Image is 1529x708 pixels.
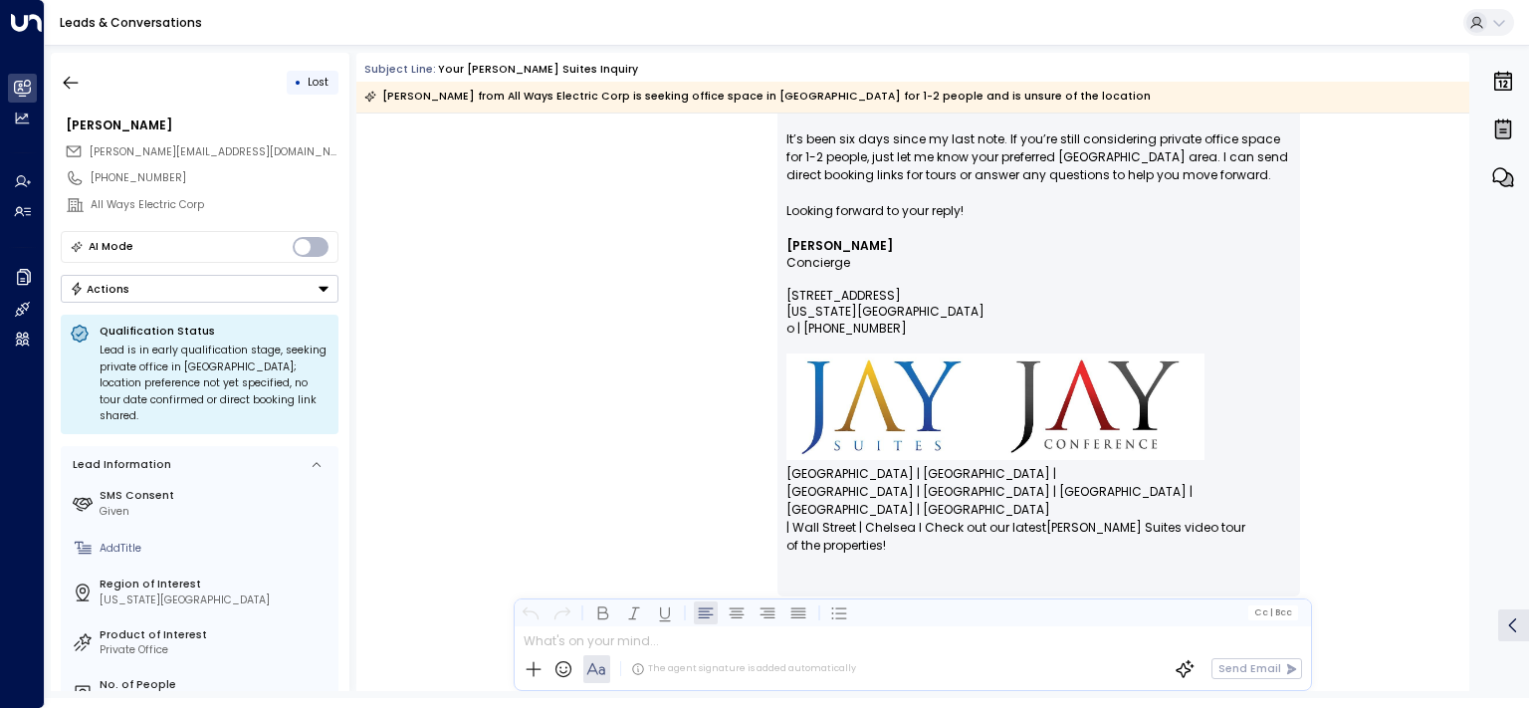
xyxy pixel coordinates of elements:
span: Cc Bcc [1254,607,1292,617]
div: [PERSON_NAME] [66,117,338,134]
div: [US_STATE][GEOGRAPHIC_DATA] [100,592,332,608]
button: Undo [519,600,543,624]
span: [PERSON_NAME] [786,238,893,255]
span: | Wall Street | Chelsea I Check out our latest [786,519,1046,537]
button: Redo [549,600,573,624]
div: Private Office [100,642,332,658]
div: Your [PERSON_NAME] Suites Inquiry [438,62,638,78]
div: Button group with a nested menu [61,275,338,303]
div: [PHONE_NUMBER] [91,170,338,186]
div: Signature [786,238,1291,555]
span: [PERSON_NAME][EMAIL_ADDRESS][DOMAIN_NAME] [90,144,356,159]
p: Qualification Status [100,324,329,339]
span: Lost [308,75,328,90]
button: Cc|Bcc [1248,605,1298,619]
label: Product of Interest [100,627,332,643]
div: AI Mode [89,237,133,257]
div: Actions [70,282,130,296]
span: [GEOGRAPHIC_DATA] | [GEOGRAPHIC_DATA] | [GEOGRAPHIC_DATA] | [GEOGRAPHIC_DATA] | [GEOGRAPHIC_DATA]... [786,465,1291,519]
a: [PERSON_NAME] Suites video tour [1046,519,1245,537]
div: All Ways Electric Corp [91,197,338,213]
div: • [295,69,302,96]
div: Given [100,504,332,520]
span: Subject Line: [364,62,436,77]
span: o | [PHONE_NUMBER] [786,321,907,338]
div: AddTitle [100,541,332,557]
span: [STREET_ADDRESS] [786,288,901,305]
div: Lead Information [68,457,171,473]
label: SMS Consent [100,488,332,504]
span: darlene@allwayselectriccorp.com [90,144,338,160]
img: https://www.jaysuites.com/ [786,354,1204,461]
label: Region of Interest [100,577,332,592]
button: Actions [61,275,338,303]
div: [PERSON_NAME] from All Ways Electric Corp is seeking office space in [GEOGRAPHIC_DATA] for 1-2 pe... [364,87,1151,107]
div: Lead is in early qualification stage, seeking private office in [GEOGRAPHIC_DATA]; location prefe... [100,343,329,425]
p: Hi [PERSON_NAME], It’s been six days since my last note. If you’re still considering private offi... [786,95,1291,238]
a: Leads & Conversations [60,14,202,31]
span: Concierge [786,255,850,272]
span: | [1269,607,1272,617]
label: No. of People [100,677,332,693]
span: of the properties! [786,537,886,555]
div: The agent signature is added automatically [631,662,856,676]
span: [US_STATE][GEOGRAPHIC_DATA] [786,304,984,321]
